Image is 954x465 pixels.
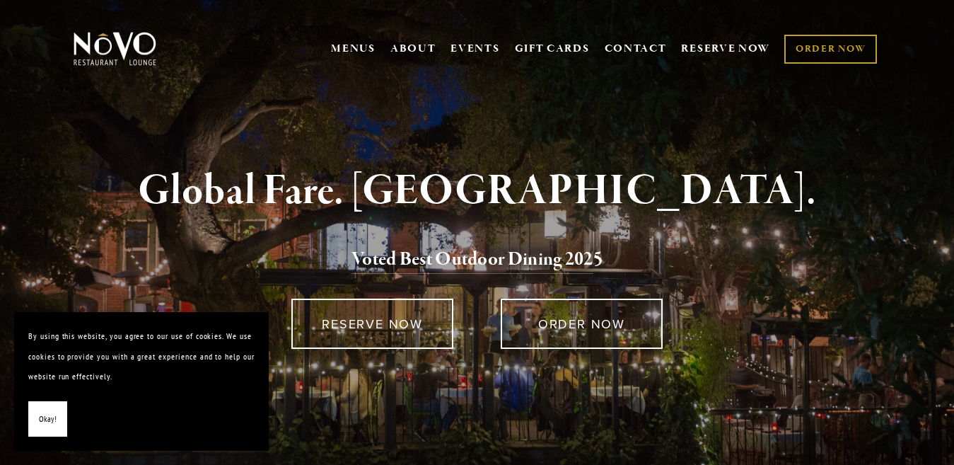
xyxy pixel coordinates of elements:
h2: 5 [95,245,859,275]
a: ABOUT [390,42,436,56]
section: Cookie banner [14,312,269,451]
strong: Global Fare. [GEOGRAPHIC_DATA]. [138,164,816,218]
a: GIFT CARDS [515,35,590,62]
a: MENUS [331,42,376,56]
button: Okay! [28,401,67,437]
a: RESERVE NOW [681,35,770,62]
a: EVENTS [450,42,499,56]
p: By using this website, you agree to our use of cookies. We use cookies to provide you with a grea... [28,326,255,387]
a: ORDER NOW [784,35,877,64]
a: RESERVE NOW [291,299,453,349]
a: Voted Best Outdoor Dining 202 [351,247,593,274]
a: CONTACT [605,35,667,62]
a: ORDER NOW [501,299,663,349]
img: Novo Restaurant &amp; Lounge [71,31,159,67]
span: Okay! [39,409,57,430]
